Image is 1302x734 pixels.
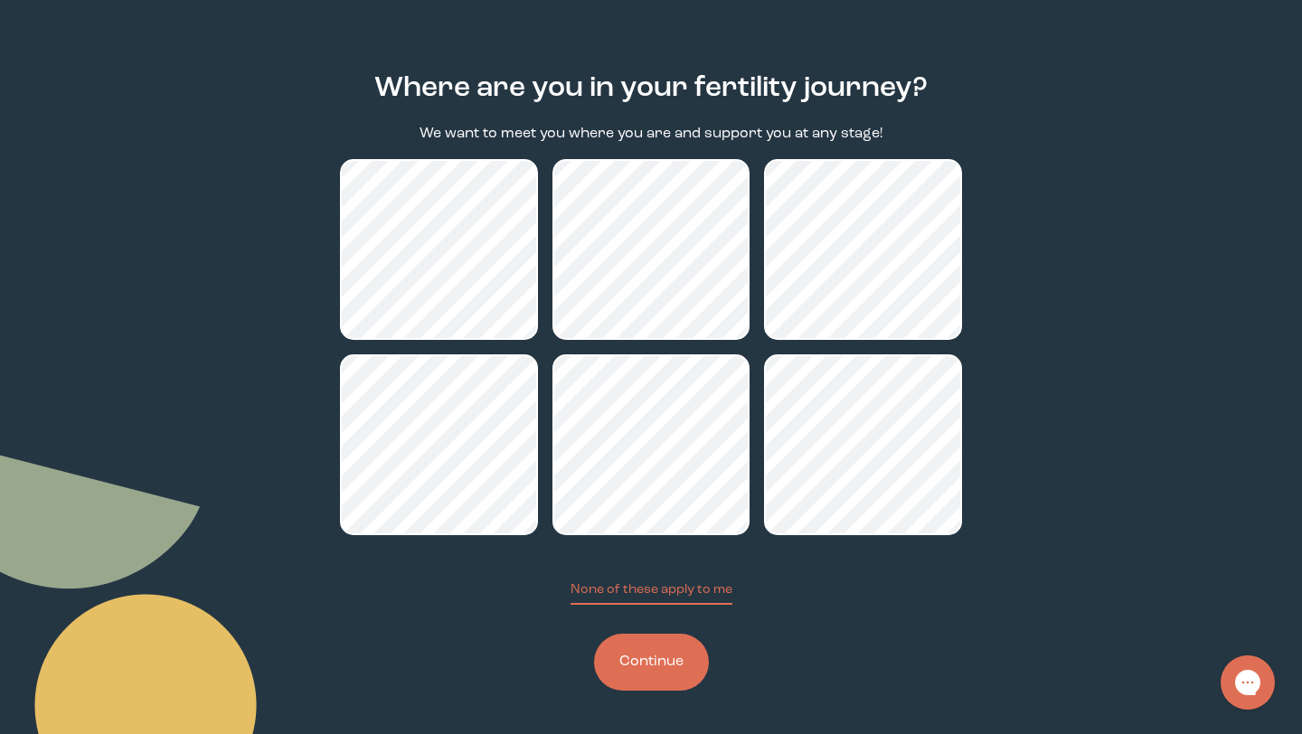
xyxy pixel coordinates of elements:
[571,580,732,605] button: None of these apply to me
[420,124,882,145] p: We want to meet you where you are and support you at any stage!
[594,634,709,691] button: Continue
[1212,649,1284,716] iframe: Gorgias live chat messenger
[374,68,928,109] h2: Where are you in your fertility journey?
